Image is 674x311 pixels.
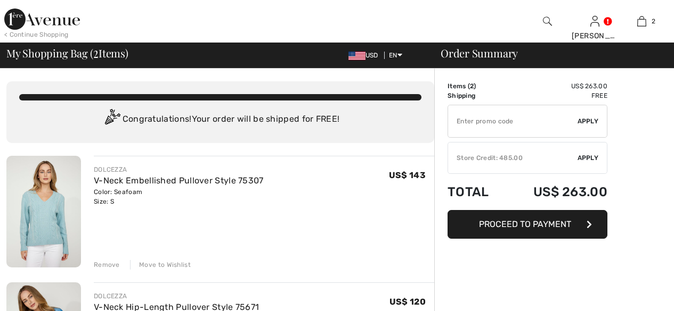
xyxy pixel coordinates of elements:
div: Congratulations! Your order will be shipped for FREE! [19,109,421,130]
img: V-Neck Embellished Pullover Style 75307 [6,156,81,267]
img: Congratulation2.svg [101,109,123,130]
div: DOLCEZZA [94,165,264,174]
td: US$ 263.00 [505,81,607,91]
div: Move to Wishlist [130,260,191,270]
span: Apply [578,116,599,126]
div: DOLCEZZA [94,291,259,301]
button: Proceed to Payment [448,210,607,239]
span: My Shopping Bag ( Items) [6,48,128,58]
td: Shipping [448,91,505,100]
span: 2 [93,45,99,59]
div: Order Summary [428,48,668,58]
div: < Continue Shopping [4,30,69,39]
span: 2 [470,82,474,90]
img: US Dollar [348,52,366,60]
span: US$ 143 [389,170,426,180]
span: USD [348,52,383,59]
span: US$ 120 [389,297,426,307]
img: My Bag [637,15,646,28]
img: 1ère Avenue [4,9,80,30]
div: Color: Seafoam Size: S [94,187,264,206]
div: Remove [94,260,120,270]
span: Proceed to Payment [479,219,571,229]
div: Store Credit: 485.00 [448,153,578,163]
div: [PERSON_NAME] [572,30,618,41]
a: Sign In [590,16,599,26]
td: Total [448,174,505,210]
span: 2 [652,16,655,26]
a: 2 [619,15,665,28]
a: V-Neck Embellished Pullover Style 75307 [94,175,264,186]
img: search the website [543,15,552,28]
span: Apply [578,153,599,163]
td: US$ 263.00 [505,174,607,210]
td: Items ( ) [448,81,505,91]
img: My Info [590,15,599,28]
td: Free [505,91,607,100]
span: EN [389,52,402,59]
input: Promo code [448,105,578,137]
